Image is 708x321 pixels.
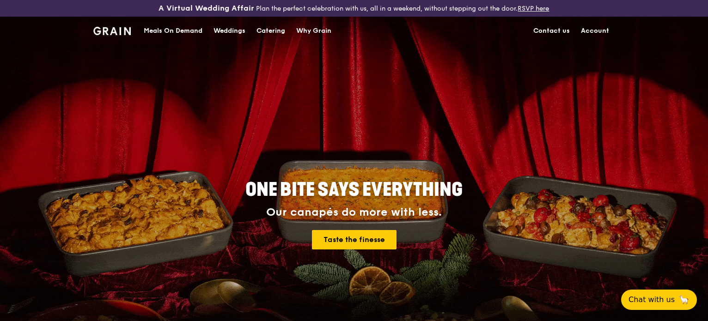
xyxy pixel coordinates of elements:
[208,17,251,45] a: Weddings
[251,17,291,45] a: Catering
[214,17,245,45] div: Weddings
[528,17,575,45] a: Contact us
[144,17,202,45] div: Meals On Demand
[312,230,397,249] a: Taste the finesse
[296,17,331,45] div: Why Grain
[291,17,337,45] a: Why Grain
[629,294,675,305] span: Chat with us
[575,17,615,45] a: Account
[256,17,285,45] div: Catering
[159,4,254,13] h3: A Virtual Wedding Affair
[93,27,131,35] img: Grain
[118,4,590,13] div: Plan the perfect celebration with us, all in a weekend, without stepping out the door.
[678,294,690,305] span: 🦙
[621,290,697,310] button: Chat with us🦙
[93,16,131,44] a: GrainGrain
[518,5,549,12] a: RSVP here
